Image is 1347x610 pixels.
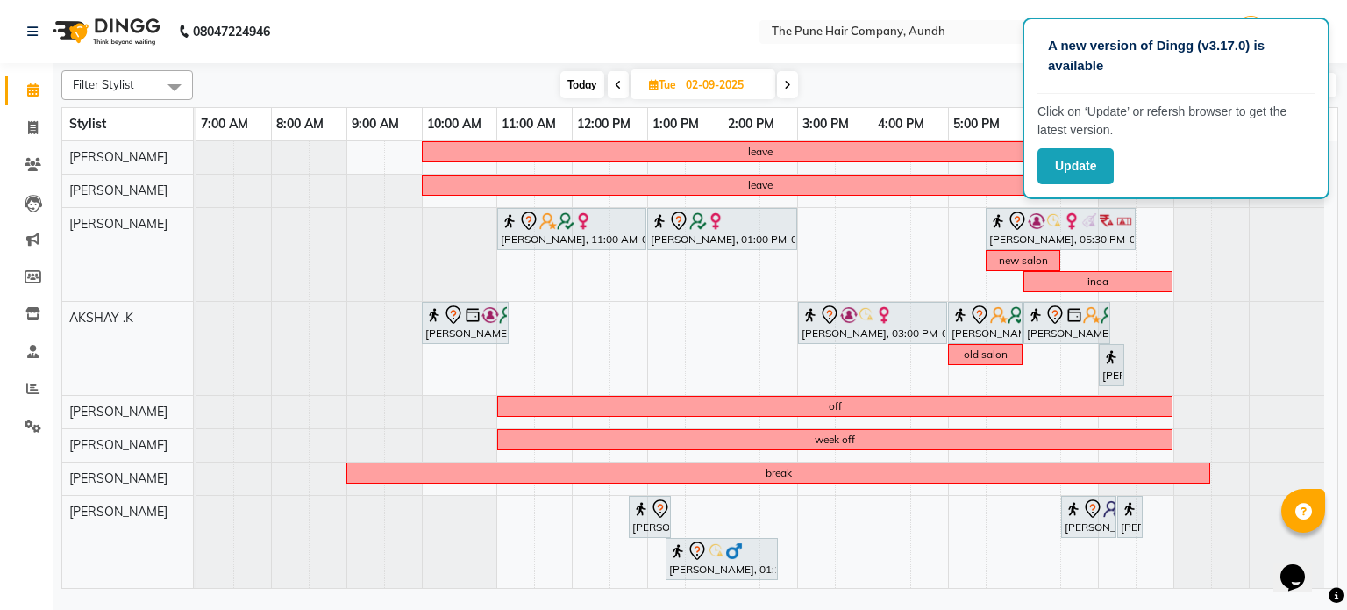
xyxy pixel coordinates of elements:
[798,111,853,137] a: 3:00 PM
[69,437,167,453] span: [PERSON_NAME]
[999,253,1048,269] div: new salon
[748,177,773,193] div: leave
[949,111,1004,137] a: 5:00 PM
[347,111,403,137] a: 9:00 AM
[1101,347,1122,384] div: [PERSON_NAME], 07:00 PM-07:20 PM, [PERSON_NAME] Crafting
[69,116,106,132] span: Stylist
[667,541,776,578] div: [PERSON_NAME], 01:15 PM-02:45 PM, Global Color - Inoa Global [DEMOGRAPHIC_DATA]
[497,111,560,137] a: 11:00 AM
[69,183,167,198] span: [PERSON_NAME]
[560,71,604,98] span: Today
[873,111,929,137] a: 4:00 PM
[45,7,165,56] img: logo
[815,432,855,448] div: week off
[423,111,486,137] a: 10:00 AM
[1037,103,1315,140] p: Click on ‘Update’ or refersh browser to get the latest version.
[69,470,167,486] span: [PERSON_NAME]
[1273,540,1329,592] iframe: chat widget
[1063,499,1115,535] div: [PERSON_NAME], 06:30 PM-07:15 PM, Cut [DEMOGRAPHIC_DATA] (Sr.stylist)
[1236,16,1266,47] img: Admin
[987,211,1134,248] div: [PERSON_NAME], 05:30 PM-07:30 PM, Hair Color Inoa - scalp advance with touchup 2 Inch
[69,504,167,520] span: [PERSON_NAME]
[424,305,507,341] div: [PERSON_NAME], 10:00 AM-11:10 AM, Cut [DEMOGRAPHIC_DATA] (Expert)
[196,111,253,137] a: 7:00 AM
[648,111,703,137] a: 1:00 PM
[964,347,1008,362] div: old salon
[829,398,842,414] div: off
[1087,274,1108,290] div: inoa
[1048,36,1304,75] p: A new version of Dingg (v3.17.0) is available
[193,7,270,56] b: 08047224946
[800,305,945,341] div: [PERSON_NAME], 03:00 PM-05:00 PM, Hair Color [PERSON_NAME] Touchup 2 Inch
[766,465,792,481] div: break
[69,216,167,232] span: [PERSON_NAME]
[681,72,768,98] input: 2025-09-02
[272,111,328,137] a: 8:00 AM
[69,404,167,420] span: [PERSON_NAME]
[1037,148,1114,184] button: Update
[649,211,795,248] div: [PERSON_NAME], 01:00 PM-03:00 PM, Hair Color [PERSON_NAME] Touchup 2 Inch
[1025,305,1108,341] div: [PERSON_NAME], 06:00 PM-07:10 PM, Cut [DEMOGRAPHIC_DATA] (Expert)
[1119,499,1141,535] div: [PERSON_NAME], 07:15 PM-07:30 PM, Additional Hair Wash ([DEMOGRAPHIC_DATA])
[723,111,779,137] a: 2:00 PM
[631,499,669,535] div: [PERSON_NAME], 12:45 PM-01:20 PM, Cut [DEMOGRAPHIC_DATA] (Sr.stylist)
[499,211,645,248] div: [PERSON_NAME], 11:00 AM-01:00 PM, Hair Color [PERSON_NAME] Touchup 2 Inch
[69,310,133,326] span: AKSHAY .K
[748,144,773,160] div: leave
[73,77,134,91] span: Filter Stylist
[69,149,167,165] span: [PERSON_NAME]
[573,111,635,137] a: 12:00 PM
[950,305,1021,341] div: [PERSON_NAME], 05:00 PM-06:00 PM, Hair wash & blow dry - long
[645,78,681,91] span: Tue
